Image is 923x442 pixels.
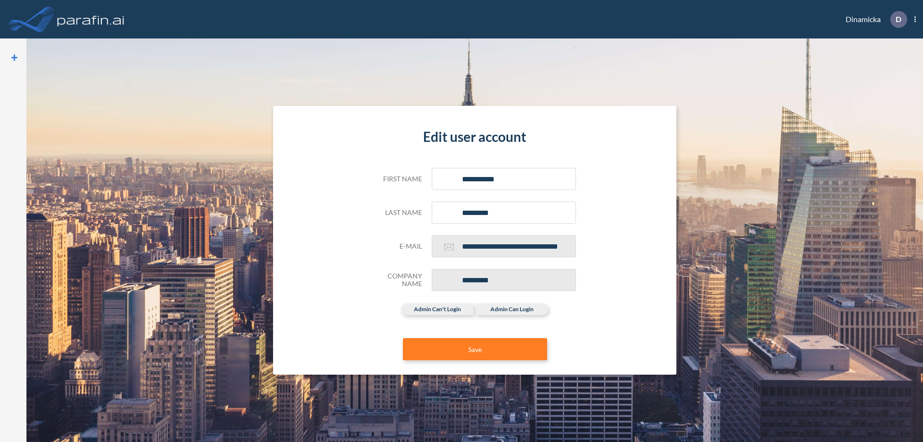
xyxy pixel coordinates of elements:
[374,242,422,251] h5: E-mail
[831,11,916,28] div: Dinamicka
[55,10,126,29] img: logo
[374,129,576,145] h4: Edit user account
[896,15,901,24] p: D
[374,272,422,289] h5: Company Name
[401,303,474,315] label: admin can't login
[374,209,422,217] h5: Last name
[476,303,548,315] label: admin can login
[403,338,547,360] button: Save
[374,175,422,183] h5: First name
